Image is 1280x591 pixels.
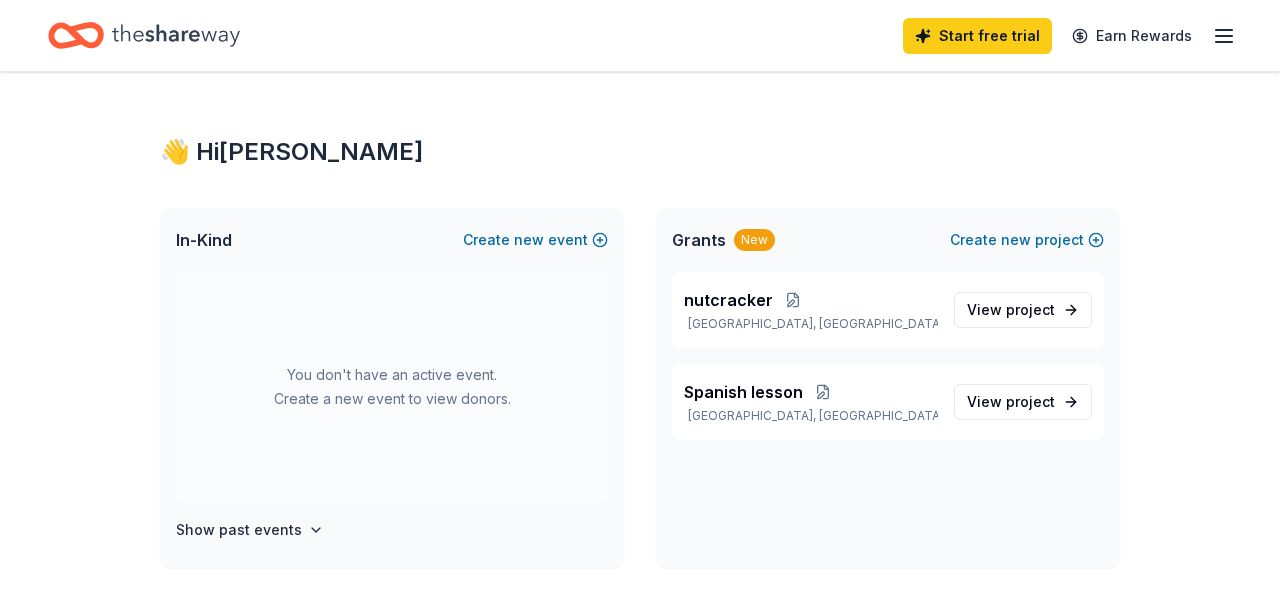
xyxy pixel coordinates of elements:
h4: Show past events [176,518,302,542]
span: In-Kind [176,228,232,252]
span: project [1006,301,1055,318]
button: Show past events [176,518,324,542]
button: Createnewevent [463,228,608,252]
a: View project [954,384,1092,420]
button: Createnewproject [950,228,1104,252]
p: [GEOGRAPHIC_DATA], [GEOGRAPHIC_DATA] [684,408,938,424]
a: Home [48,12,240,59]
span: project [1006,393,1055,410]
a: Start free trial [903,18,1052,54]
span: Spanish lesson [684,380,803,404]
a: Earn Rewards [1060,18,1204,54]
div: 👋 Hi [PERSON_NAME] [160,136,1120,168]
a: View project [954,292,1092,328]
div: You don't have an active event. Create a new event to view donors. [176,272,608,502]
div: New [734,229,775,251]
span: Grants [672,228,726,252]
p: [GEOGRAPHIC_DATA], [GEOGRAPHIC_DATA] [684,316,938,332]
span: View [967,390,1055,414]
span: nutcracker [684,288,773,312]
span: View [967,298,1055,322]
span: new [1001,228,1031,252]
span: new [514,228,544,252]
